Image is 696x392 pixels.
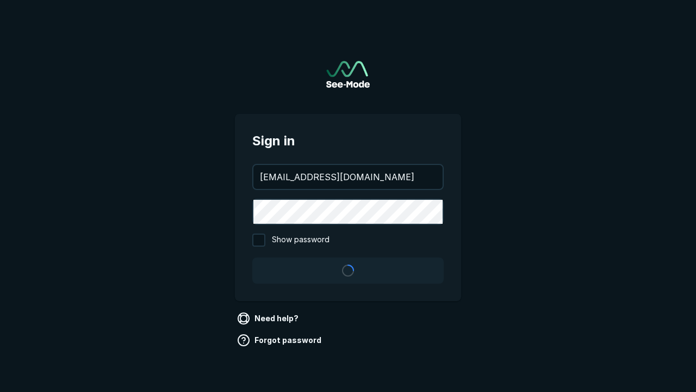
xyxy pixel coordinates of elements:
input: your@email.com [253,165,443,189]
span: Show password [272,234,330,247]
span: Sign in [252,131,444,151]
a: Forgot password [235,332,326,349]
a: Need help? [235,310,303,327]
img: See-Mode Logo [326,61,370,88]
a: Go to sign in [326,61,370,88]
